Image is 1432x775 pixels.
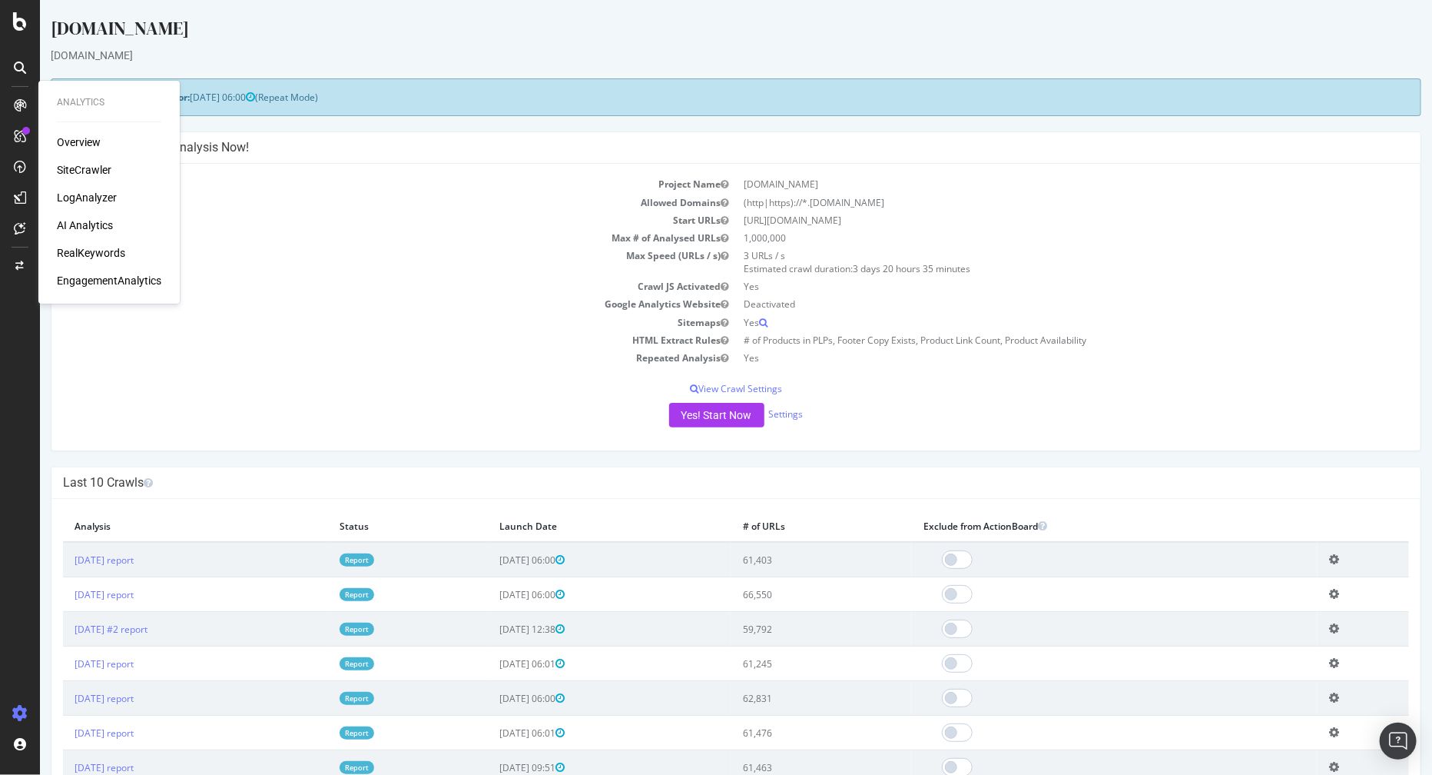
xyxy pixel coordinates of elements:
[300,588,334,601] a: Report
[23,211,696,229] td: Start URLs
[23,247,696,278] td: Max Speed (URLs / s)
[23,295,696,313] td: Google Analytics Website
[300,657,334,670] a: Report
[691,681,872,716] td: 62,831
[459,554,525,567] span: [DATE] 06:00
[696,229,1369,247] td: 1,000,000
[35,554,94,567] a: [DATE] report
[691,577,872,612] td: 66,550
[23,91,150,104] strong: Next Launch Scheduled for:
[23,331,696,349] td: HTML Extract Rules
[57,273,161,288] a: EngagementAnalytics
[23,175,696,193] td: Project Name
[57,245,125,261] a: RealKeywords
[459,727,525,740] span: [DATE] 06:01
[300,554,334,567] a: Report
[1380,723,1417,760] div: Open Intercom Messenger
[459,657,525,670] span: [DATE] 06:01
[696,247,1369,278] td: 3 URLs / s Estimated crawl duration:
[729,407,764,421] a: Settings
[629,403,724,427] button: Yes! Start Now
[300,692,334,705] a: Report
[813,262,930,275] span: 3 days 20 hours 35 minutes
[459,623,525,636] span: [DATE] 12:38
[288,511,447,542] th: Status
[300,623,334,636] a: Report
[23,278,696,295] td: Crawl JS Activated
[459,761,525,774] span: [DATE] 09:51
[23,314,696,331] td: Sitemaps
[696,331,1369,349] td: # of Products in PLPs, Footer Copy Exists, Product Link Count, Product Availability
[300,727,334,740] a: Report
[11,78,1381,116] div: (Repeat Mode)
[448,511,692,542] th: Launch Date
[57,96,161,109] div: Analytics
[696,278,1369,295] td: Yes
[11,15,1381,48] div: [DOMAIN_NAME]
[23,140,1369,155] h4: Configure your New Analysis Now!
[35,623,108,636] a: [DATE] #2 report
[459,588,525,601] span: [DATE] 06:00
[696,349,1369,367] td: Yes
[150,91,215,104] span: [DATE] 06:00
[23,382,1369,395] p: View Crawl Settings
[57,218,113,233] a: AI Analytics
[35,657,94,670] a: [DATE] report
[23,194,696,211] td: Allowed Domains
[691,647,872,681] td: 61,245
[691,542,872,577] td: 61,403
[691,612,872,647] td: 59,792
[691,716,872,750] td: 61,476
[696,295,1369,313] td: Deactivated
[872,511,1278,542] th: Exclude from ActionBoard
[459,692,525,705] span: [DATE] 06:00
[11,48,1381,63] div: [DOMAIN_NAME]
[23,511,288,542] th: Analysis
[696,211,1369,229] td: [URL][DOMAIN_NAME]
[23,475,1369,491] h4: Last 10 Crawls
[696,175,1369,193] td: [DOMAIN_NAME]
[35,588,94,601] a: [DATE] report
[696,194,1369,211] td: (http|https)://*.[DOMAIN_NAME]
[23,229,696,247] td: Max # of Analysed URLs
[57,162,111,178] a: SiteCrawler
[57,190,117,205] a: LogAnalyzer
[35,727,94,740] a: [DATE] report
[696,314,1369,331] td: Yes
[23,349,696,367] td: Repeated Analysis
[57,135,101,150] a: Overview
[35,761,94,774] a: [DATE] report
[300,761,334,774] a: Report
[691,511,872,542] th: # of URLs
[35,692,94,705] a: [DATE] report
